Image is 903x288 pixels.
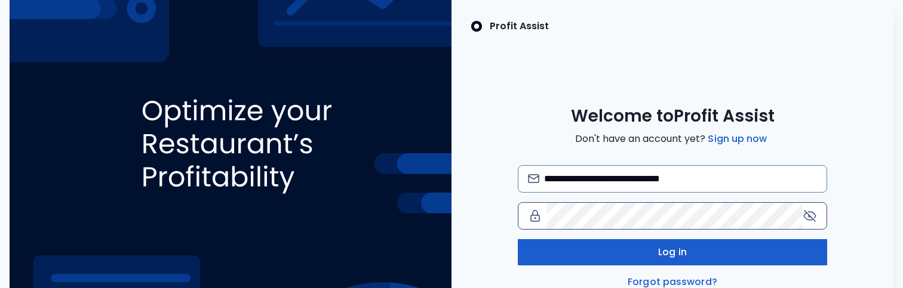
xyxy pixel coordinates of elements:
span: Welcome to Profit Assist [571,106,775,127]
p: Profit Assist [490,19,549,33]
a: Sign up now [705,132,769,146]
span: Log in [658,245,687,259]
span: Don't have an account yet? [575,132,769,146]
img: email [528,174,539,183]
img: SpotOn Logo [471,19,483,33]
button: Log in [518,239,827,265]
